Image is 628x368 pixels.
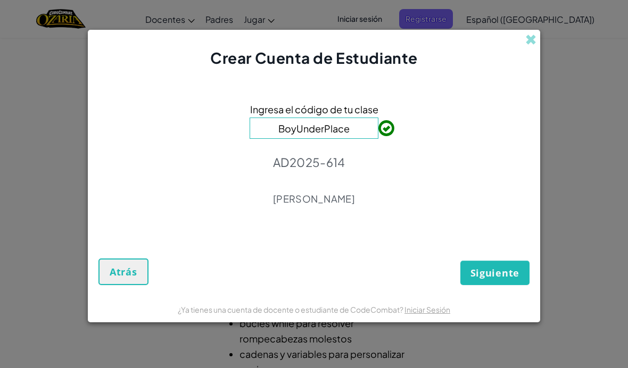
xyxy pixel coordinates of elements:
span: Crear Cuenta de Estudiante [210,48,418,67]
p: AD2025-614 [273,155,355,170]
button: Atrás [98,258,148,285]
a: Iniciar Sesión [404,305,450,314]
span: Siguiente [470,266,519,279]
span: Ingresa el código de tu clase [250,102,378,117]
button: Siguiente [460,261,530,285]
p: [PERSON_NAME] [273,193,355,205]
span: Atrás [110,265,137,278]
span: ¿Ya tienes una cuenta de docente o estudiante de CodeCombat? [178,305,404,314]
